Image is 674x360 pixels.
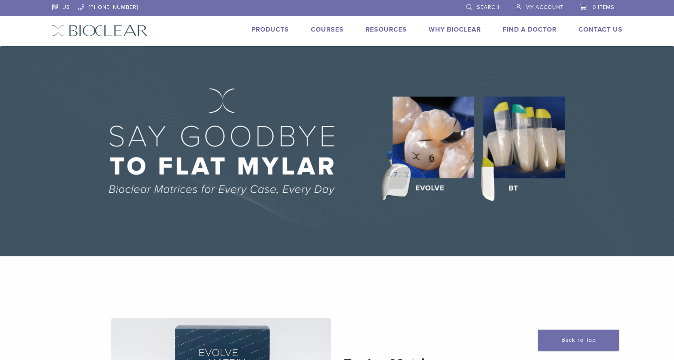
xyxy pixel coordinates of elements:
[477,4,500,11] span: Search
[578,26,623,34] a: Contact Us
[525,4,563,11] span: My Account
[429,26,481,34] a: Why Bioclear
[503,26,557,34] a: Find A Doctor
[538,330,619,351] a: Back To Top
[52,25,148,36] img: Bioclear
[366,26,407,34] a: Resources
[251,26,289,34] a: Products
[593,4,614,11] span: 0 items
[311,26,344,34] a: Courses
